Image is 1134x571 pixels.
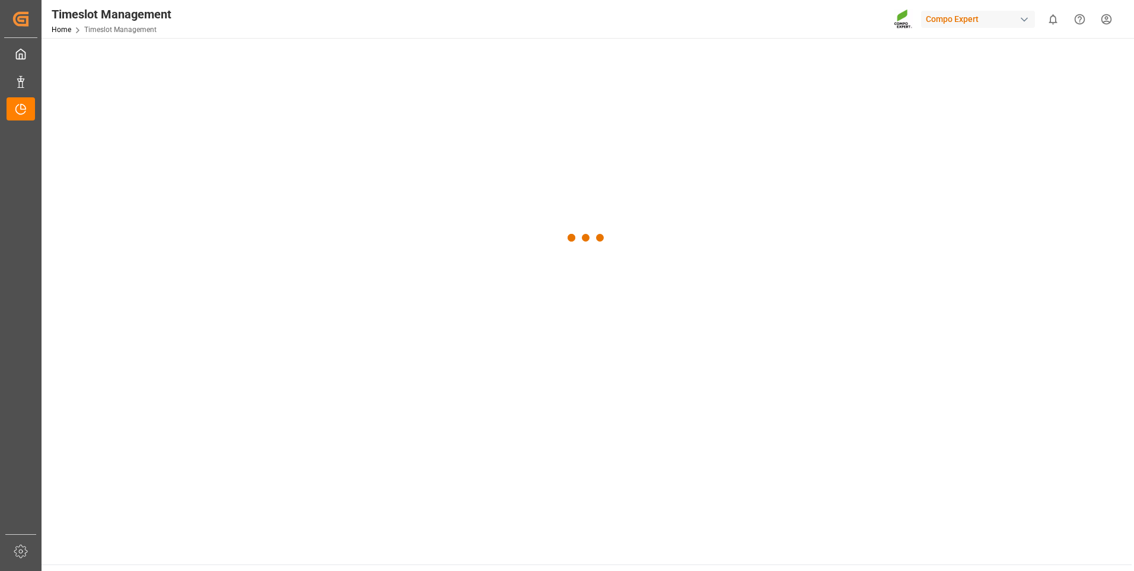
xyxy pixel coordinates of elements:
[894,9,913,30] img: Screenshot%202023-09-29%20at%2010.02.21.png_1712312052.png
[52,26,71,34] a: Home
[1040,6,1066,33] button: show 0 new notifications
[52,5,171,23] div: Timeslot Management
[921,11,1035,28] div: Compo Expert
[1066,6,1093,33] button: Help Center
[921,8,1040,30] button: Compo Expert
